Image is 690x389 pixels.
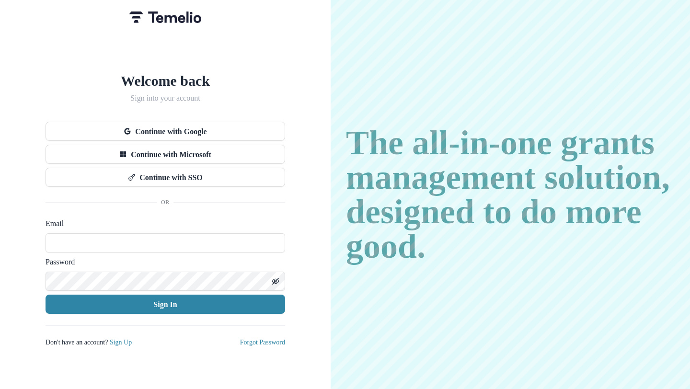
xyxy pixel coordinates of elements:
[129,11,201,23] img: Temelio
[46,122,285,141] button: Continue with Google
[46,93,285,103] h2: Sign into your account
[46,145,285,164] button: Continue with Microsoft
[46,72,285,90] h1: Welcome back
[46,295,285,314] button: Sign In
[46,337,153,347] p: Don't have an account?
[268,274,283,289] button: Toggle password visibility
[46,256,279,268] label: Password
[46,218,279,229] label: Email
[46,168,285,187] button: Continue with SSO
[127,338,153,346] a: Sign Up
[229,338,285,346] a: Forgot Password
